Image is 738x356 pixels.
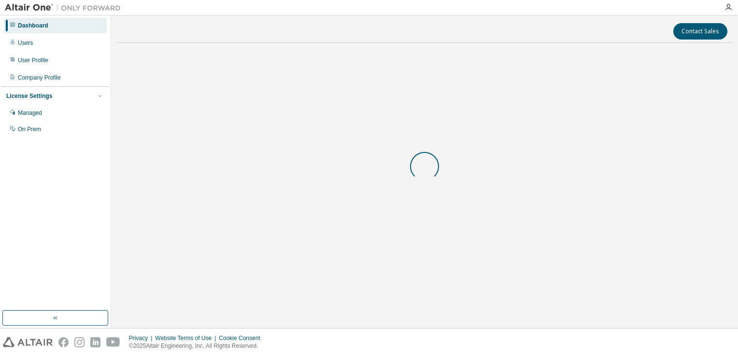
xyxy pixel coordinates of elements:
[6,92,52,100] div: License Settings
[58,337,69,347] img: facebook.svg
[3,337,53,347] img: altair_logo.svg
[18,109,42,117] div: Managed
[18,22,48,29] div: Dashboard
[5,3,126,13] img: Altair One
[18,39,33,47] div: Users
[18,56,48,64] div: User Profile
[18,125,41,133] div: On Prem
[18,74,61,82] div: Company Profile
[90,337,100,347] img: linkedin.svg
[673,23,727,40] button: Contact Sales
[219,334,266,342] div: Cookie Consent
[106,337,120,347] img: youtube.svg
[155,334,219,342] div: Website Terms of Use
[129,342,266,350] p: © 2025 Altair Engineering, Inc. All Rights Reserved.
[129,334,155,342] div: Privacy
[74,337,85,347] img: instagram.svg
